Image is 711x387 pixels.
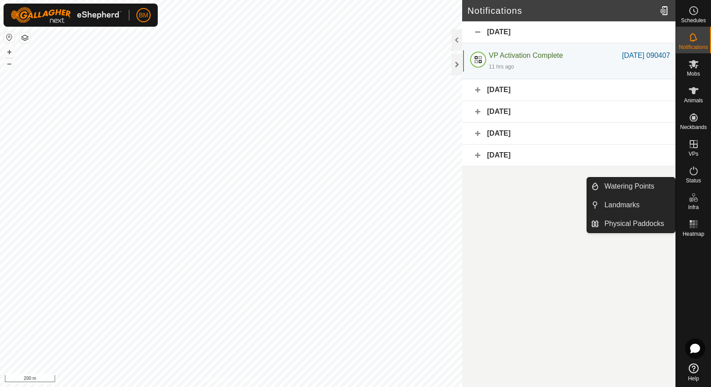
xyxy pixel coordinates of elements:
[4,47,15,57] button: +
[4,58,15,69] button: –
[676,360,711,385] a: Help
[688,376,699,381] span: Help
[679,44,708,50] span: Notifications
[681,18,706,23] span: Schedules
[467,5,656,16] h2: Notifications
[196,375,229,383] a: Privacy Policy
[462,123,675,145] div: [DATE]
[622,50,670,61] div: [DATE] 090407
[462,145,675,166] div: [DATE]
[684,98,703,103] span: Animals
[587,215,675,233] li: Physical Paddocks
[587,177,675,195] li: Watering Points
[683,231,704,237] span: Heatmap
[686,178,701,183] span: Status
[4,32,15,43] button: Reset Map
[604,218,664,229] span: Physical Paddocks
[489,63,514,71] div: 11 hrs ago
[587,196,675,214] li: Landmarks
[462,21,675,43] div: [DATE]
[240,375,266,383] a: Contact Us
[688,151,698,157] span: VPs
[20,32,30,43] button: Map Layers
[604,181,654,192] span: Watering Points
[604,200,639,210] span: Landmarks
[688,205,699,210] span: Infra
[462,79,675,101] div: [DATE]
[687,71,700,77] span: Mobs
[599,177,675,195] a: Watering Points
[462,101,675,123] div: [DATE]
[599,215,675,233] a: Physical Paddocks
[139,11,148,20] span: BM
[599,196,675,214] a: Landmarks
[489,52,563,59] span: VP Activation Complete
[680,125,707,130] span: Neckbands
[11,7,122,23] img: Gallagher Logo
